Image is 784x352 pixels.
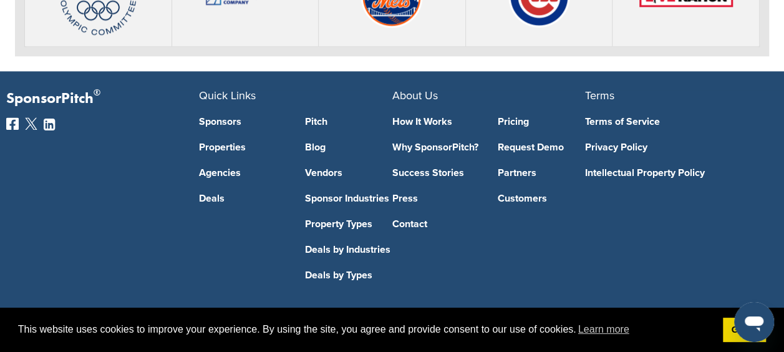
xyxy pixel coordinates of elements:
[199,142,286,152] a: Properties
[6,117,19,130] img: Facebook
[585,168,759,178] a: Intellectual Property Policy
[392,168,480,178] a: Success Stories
[199,89,256,102] span: Quick Links
[585,117,759,127] a: Terms of Service
[199,168,286,178] a: Agencies
[392,219,480,229] a: Contact
[199,193,286,203] a: Deals
[392,193,480,203] a: Press
[305,168,392,178] a: Vendors
[585,142,759,152] a: Privacy Policy
[25,117,37,130] img: Twitter
[498,117,585,127] a: Pricing
[305,117,392,127] a: Pitch
[723,318,766,343] a: dismiss cookie message
[576,320,631,339] a: learn more about cookies
[199,117,286,127] a: Sponsors
[305,270,392,280] a: Deals by Types
[305,142,392,152] a: Blog
[392,117,480,127] a: How It Works
[498,193,585,203] a: Customers
[392,89,438,102] span: About Us
[585,89,614,102] span: Terms
[305,245,392,255] a: Deals by Industries
[6,90,199,108] p: SponsorPitch
[18,320,713,339] span: This website uses cookies to improve your experience. By using the site, you agree and provide co...
[305,219,392,229] a: Property Types
[94,85,100,100] span: ®
[498,142,585,152] a: Request Demo
[392,142,480,152] a: Why SponsorPitch?
[498,168,585,178] a: Partners
[305,193,392,203] a: Sponsor Industries
[734,302,774,342] iframe: Button to launch messaging window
